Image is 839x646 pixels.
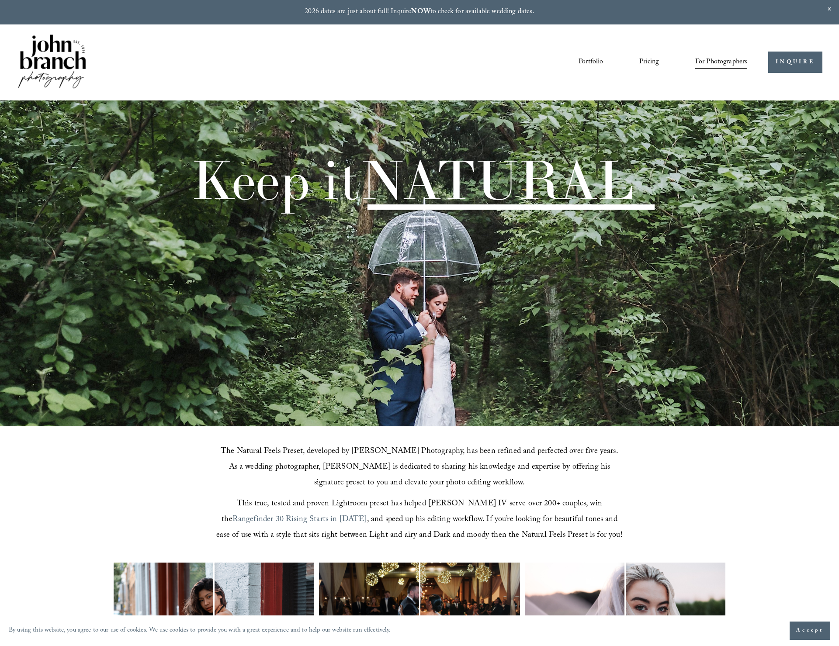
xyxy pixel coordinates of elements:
a: Pricing [639,55,659,70]
span: This true, tested and proven Lightroom preset has helped [PERSON_NAME] IV serve over 200+ couples... [222,497,604,527]
p: By using this website, you agree to our use of cookies. We use cookies to provide you with a grea... [9,625,391,637]
span: , and speed up his editing workflow. If you’re looking for beautiful tones and ease of use with a... [216,513,622,542]
button: Accept [790,622,830,640]
a: Rangefinder 30 Rising Starts in [DATE] [232,513,367,527]
span: NATURAL [360,145,634,214]
a: folder dropdown [695,55,748,70]
a: INQUIRE [768,52,822,73]
span: Accept [796,626,824,635]
a: Portfolio [579,55,603,70]
span: The Natural Feels Preset, developed by [PERSON_NAME] Photography, has been refined and perfected ... [221,445,621,490]
img: John Branch IV Photography [17,33,87,92]
span: For Photographers [695,55,748,69]
h1: Keep it [191,153,634,207]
